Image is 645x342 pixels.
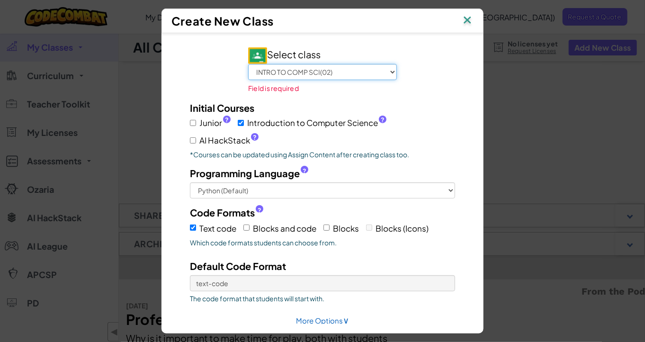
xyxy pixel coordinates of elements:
[199,134,259,147] span: AI HackStack
[381,116,385,124] span: ?
[258,207,261,214] span: ?
[248,84,299,92] span: Field is required
[190,206,255,219] span: Code Formats
[190,238,455,247] span: Which code formats students can choose from.
[248,48,321,60] span: Select class
[190,260,286,272] span: Default Code Format
[199,223,236,234] span: Text code
[333,223,359,234] span: Blocks
[296,316,349,325] a: More Options
[190,120,196,126] input: Junior?
[343,315,349,325] span: ∨
[190,166,300,180] span: Programming Language
[303,167,306,175] span: ?
[243,225,250,231] input: Blocks and code
[190,137,196,144] input: AI HackStack?
[171,14,274,28] span: Create New Class
[366,225,372,231] input: Blocks (Icons)
[190,294,455,303] span: The code format that students will start with.
[247,116,386,130] span: Introduction to Computer Science
[190,225,196,231] input: Text code
[190,150,455,159] p: *Courses can be updated using Assign Content after creating class too.
[253,223,316,234] span: Blocks and code
[248,47,267,64] img: IconGoogleClassroom.svg
[225,116,229,124] span: ?
[323,225,330,231] input: Blocks
[461,14,474,28] img: IconClose.svg
[253,134,257,141] span: ?
[190,101,254,115] label: Initial Courses
[199,116,231,130] span: Junior
[376,223,429,234] span: Blocks (Icons)
[238,120,244,126] input: Introduction to Computer Science?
